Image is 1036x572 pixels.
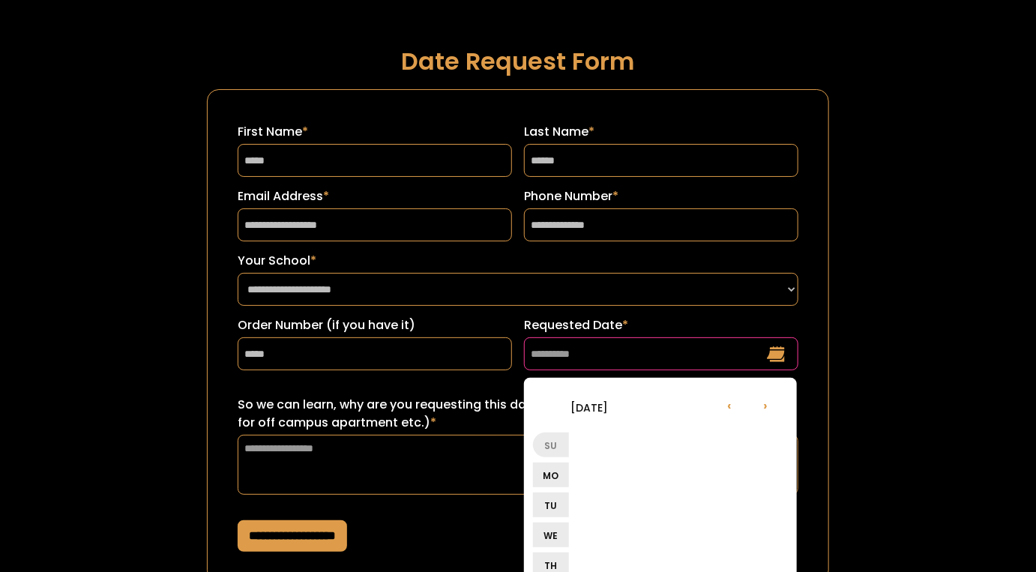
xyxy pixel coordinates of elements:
[238,252,798,270] label: Your School
[524,316,798,334] label: Requested Date
[533,463,569,487] li: Mo
[711,387,747,423] li: ‹
[533,389,645,425] li: [DATE]
[238,316,512,334] label: Order Number (if you have it)
[238,396,798,432] label: So we can learn, why are you requesting this date? (ex: sorority recruitment, lease turn over for...
[524,187,798,205] label: Phone Number
[533,493,569,517] li: Tu
[533,523,569,547] li: We
[238,123,512,141] label: First Name
[524,123,798,141] label: Last Name
[533,433,569,457] li: Su
[747,387,783,423] li: ›
[207,48,828,74] h1: Date Request Form
[238,187,512,205] label: Email Address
